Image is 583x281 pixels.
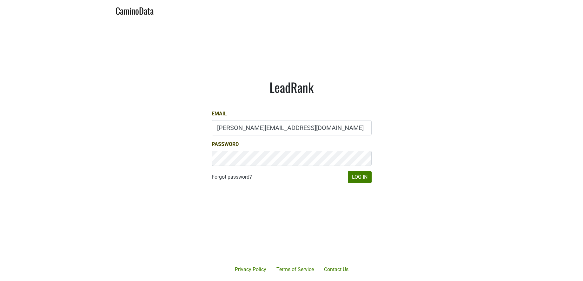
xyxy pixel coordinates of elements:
[348,171,372,183] button: Log In
[230,263,271,276] a: Privacy Policy
[212,173,252,181] a: Forgot password?
[212,110,227,118] label: Email
[271,263,319,276] a: Terms of Service
[319,263,354,276] a: Contact Us
[116,3,154,17] a: CaminoData
[212,140,239,148] label: Password
[212,79,372,95] h1: LeadRank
